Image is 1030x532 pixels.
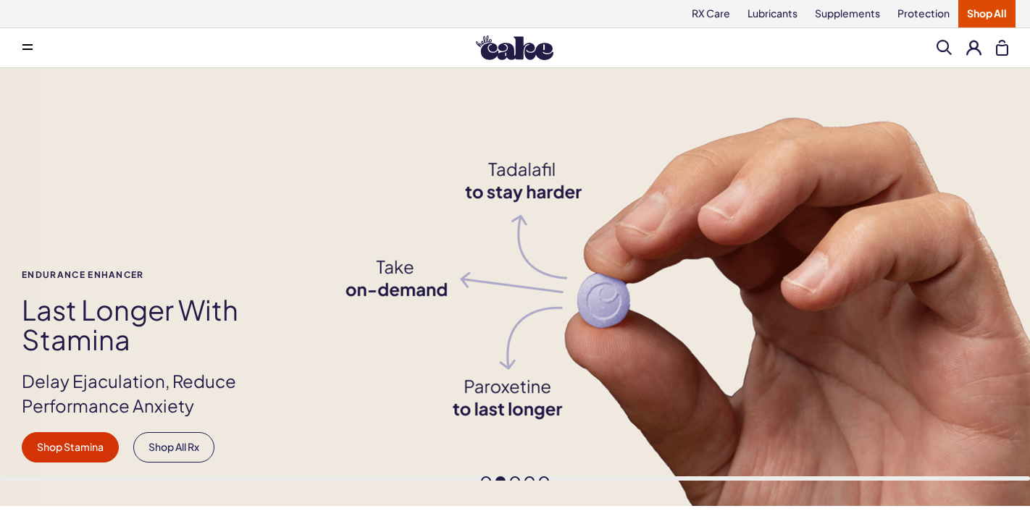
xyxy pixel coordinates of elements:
p: Delay Ejaculation, Reduce Performance Anxiety [22,369,298,418]
img: Hello Cake [476,35,553,60]
a: Shop Stamina [22,432,119,463]
h1: Last Longer with Stamina [22,295,298,355]
a: Shop All Rx [133,432,214,463]
span: Endurance Enhancer [22,270,298,279]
